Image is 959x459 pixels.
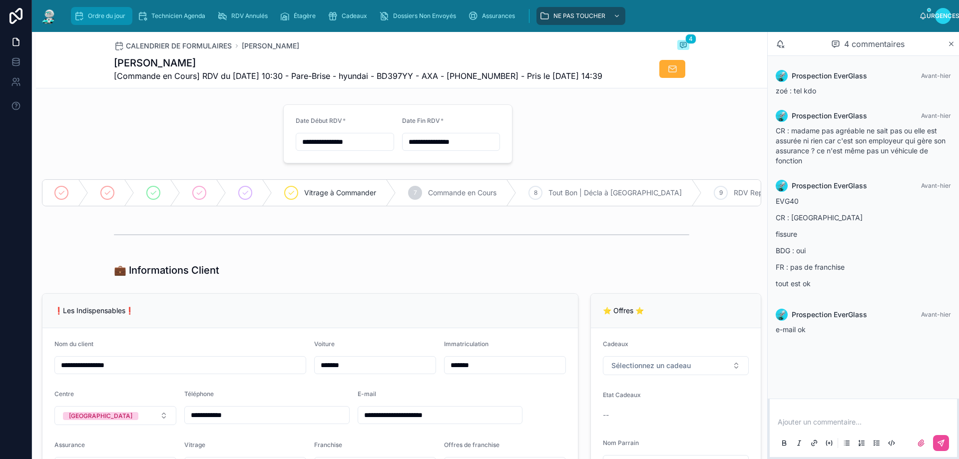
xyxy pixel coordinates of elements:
[689,35,693,42] font: 4
[482,12,515,19] font: Assurances
[603,411,609,419] font: --
[834,111,867,120] font: EverGlass
[114,41,232,51] a: CALENDRIER DE FORMULAIRES
[444,340,488,348] font: Immatriculation
[603,391,641,399] font: Etat Cadeaux
[134,7,212,25] a: Technicien Agenda
[734,188,848,197] font: RDV Reporté | RDV à Confirmateur
[393,12,456,19] font: Dossiers Non Envoyés
[921,72,951,79] font: Avant-hier
[792,111,832,120] font: Prospection
[792,71,832,80] font: Prospection
[325,7,374,25] a: Cadeaux
[54,390,74,398] font: Centre
[242,41,299,50] font: [PERSON_NAME]
[314,441,342,449] font: Franchise
[603,356,749,375] button: Bouton de sélection
[776,86,816,95] font: zoé : tel kdo
[296,117,342,124] font: Date Début RDV
[776,126,946,165] font: CR : madame pas agréable ne sait pas ou elle est assurée ni rien car c'est son employeur qui gère...
[792,181,832,190] font: Prospection
[603,340,628,348] font: Cadeaux
[54,306,134,315] font: ❗Les Indispensables❗
[40,8,58,24] img: Logo de l'application
[834,71,867,80] font: EverGlass
[776,197,799,205] font: EVG40
[465,7,522,25] a: Assurances
[214,7,275,25] a: RDV Annulés
[536,7,625,25] a: NE PAS TOUCHER
[358,390,376,398] font: E-mail
[376,7,463,25] a: Dossiers Non Envoyés
[151,12,205,19] font: Technicien Agenda
[304,188,376,197] font: Vitrage à Commander
[71,7,132,25] a: Ordre du jour
[114,264,219,276] font: 💼 Informations Client
[776,263,845,271] font: FR : pas de franchise
[428,188,496,197] font: Commande en Cours
[88,12,125,19] font: Ordre du jour
[231,12,268,19] font: RDV Annulés
[792,310,832,319] font: Prospection
[54,441,85,449] font: Assurance
[54,406,176,425] button: Bouton de sélection
[834,181,867,190] font: EverGlass
[242,41,299,51] a: [PERSON_NAME]
[548,188,682,197] font: Tout Bon | Décla à [GEOGRAPHIC_DATA]
[844,39,905,49] font: 4 commentaires
[294,12,316,19] font: Étagère
[603,439,639,447] font: Nom Parrain
[126,41,232,50] font: CALENDRIER DE FORMULAIRES
[776,325,806,334] font: e-mail ok
[553,12,605,19] font: NE PAS TOUCHER
[776,230,797,238] font: fissure
[277,7,323,25] a: Étagère
[677,40,689,52] button: 4
[114,57,196,69] font: [PERSON_NAME]
[66,5,919,27] div: contenu déroulant
[603,306,644,315] font: ⭐ Offres ⭐
[776,246,806,255] font: BDG : oui
[444,441,499,449] font: Offres de franchise
[834,310,867,319] font: EverGlass
[921,112,951,119] font: Avant-hier
[921,182,951,189] font: Avant-hier
[314,340,335,348] font: Voiture
[776,279,811,288] font: tout est ok
[184,441,205,449] font: Vitrage
[69,412,132,420] font: [GEOGRAPHIC_DATA]
[342,12,367,19] font: Cadeaux
[184,390,214,398] font: Téléphone
[114,71,602,81] font: [Commande en Cours] RDV du [DATE] 10:30 - Pare-Brise - hyundai - BD397YY - AXA - [PHONE_NUMBER] -...
[921,311,951,318] font: Avant-hier
[534,189,537,196] font: 8
[611,361,691,370] font: Sélectionnez un cadeau
[776,213,863,222] font: CR : [GEOGRAPHIC_DATA]
[54,340,93,348] font: Nom du client
[719,189,723,196] font: 9
[402,117,440,124] font: Date Fin RDV
[414,189,417,196] font: 7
